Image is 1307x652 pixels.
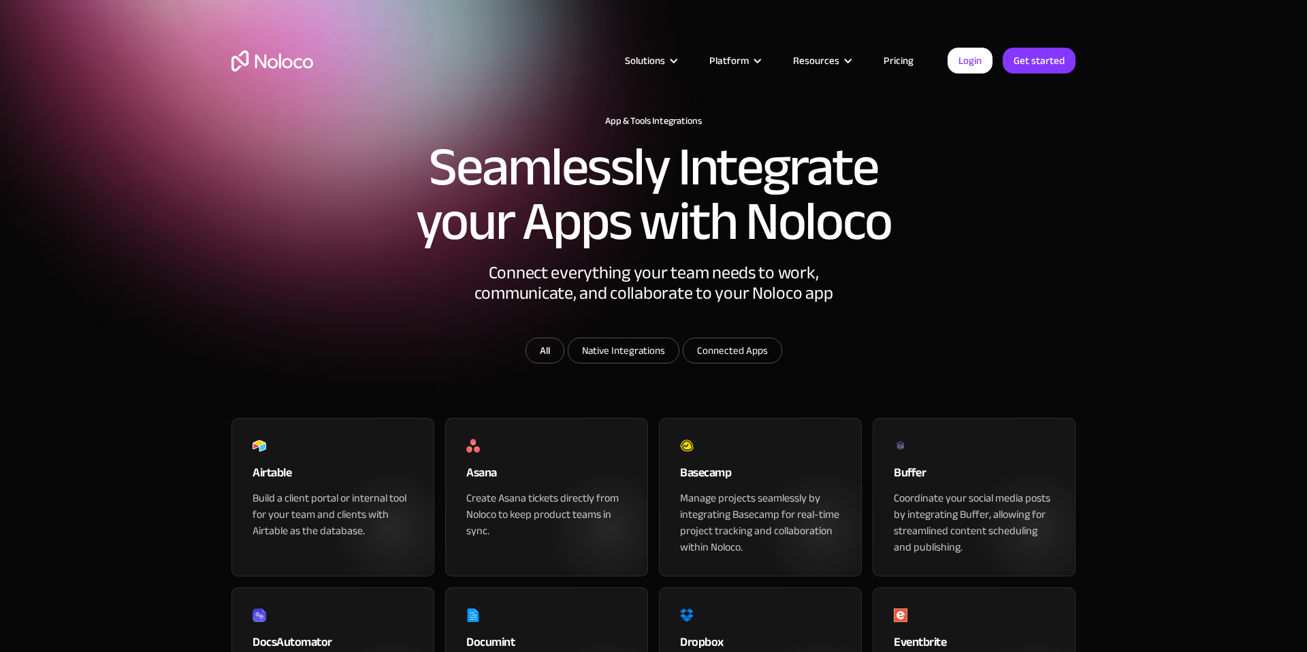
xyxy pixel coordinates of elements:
a: AsanaCreate Asana tickets directly from Noloco to keep product teams in sync. [445,418,648,576]
form: Email Form [381,338,926,367]
div: Buffer [894,463,1054,490]
a: Pricing [867,52,931,69]
div: Platform [709,52,749,69]
a: BufferCoordinate your social media posts by integrating Buffer, allowing for streamlined content ... [873,418,1076,576]
div: Resources [793,52,839,69]
div: Resources [776,52,867,69]
div: Solutions [625,52,665,69]
div: Build a client portal or internal tool for your team and clients with Airtable as the database. [253,490,413,539]
a: BasecampManage projects seamlessly by integrating Basecamp for real-time project tracking and col... [659,418,862,576]
h2: Seamlessly Integrate your Apps with Noloco [415,140,892,249]
div: Manage projects seamlessly by integrating Basecamp for real-time project tracking and collaborati... [680,490,841,555]
div: Connect everything your team needs to work, communicate, and collaborate to your Noloco app [449,263,858,338]
div: Airtable [253,463,413,490]
div: Basecamp [680,463,841,490]
div: Coordinate your social media posts by integrating Buffer, allowing for streamlined content schedu... [894,490,1054,555]
div: Platform [692,52,776,69]
a: AirtableBuild a client portal or internal tool for your team and clients with Airtable as the dat... [231,418,434,576]
a: home [231,50,313,71]
a: Get started [1003,48,1076,74]
div: Solutions [608,52,692,69]
div: Asana [466,463,627,490]
a: All [526,338,564,363]
div: Create Asana tickets directly from Noloco to keep product teams in sync. [466,490,627,539]
a: Login [948,48,993,74]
